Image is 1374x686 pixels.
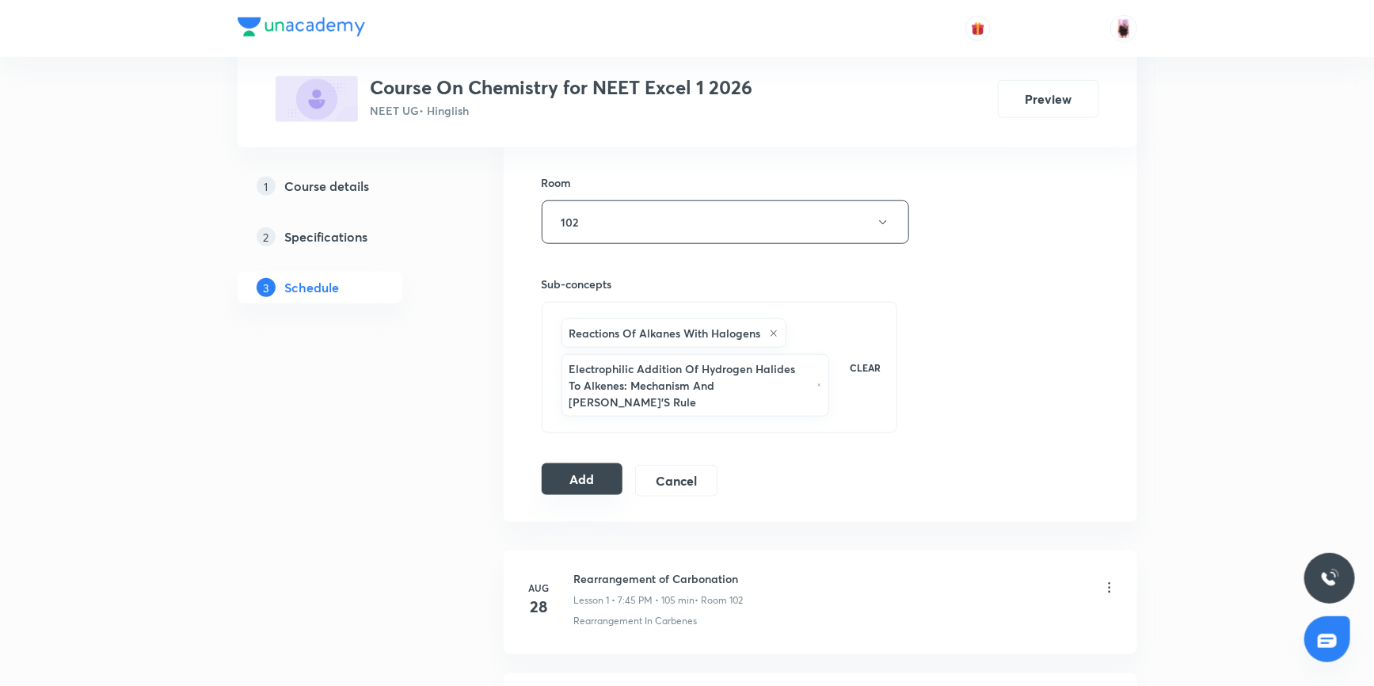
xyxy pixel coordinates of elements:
[542,276,898,292] h6: Sub-concepts
[569,325,761,341] h6: Reactions Of Alkanes With Halogens
[635,465,717,497] button: Cancel
[238,221,453,253] a: 2Specifications
[542,463,623,495] button: Add
[257,278,276,297] p: 3
[574,614,698,628] p: Rearrangement In Carbenes
[965,16,991,41] button: avatar
[371,76,753,99] h3: Course On Chemistry for NEET Excel 1 2026
[276,76,358,122] img: 9DD7FC56-49D3-47C2-8D83-94F420DC912F_plus.png
[1320,569,1339,588] img: ttu
[574,593,695,608] p: Lesson 1 • 7:45 PM • 105 min
[574,570,744,587] h6: Rearrangement of Carbonation
[542,200,909,244] button: 102
[238,17,365,40] a: Company Logo
[257,227,276,246] p: 2
[998,80,1099,118] button: Preview
[371,102,753,119] p: NEET UG • Hinglish
[850,360,881,375] p: CLEAR
[285,177,370,196] h5: Course details
[285,227,368,246] h5: Specifications
[542,174,572,191] h6: Room
[569,360,809,410] h6: Electrophilic Addition Of Hydrogen Halides To Alkenes: Mechanism And [PERSON_NAME]’S Rule
[238,170,453,202] a: 1Course details
[523,595,555,619] h4: 28
[285,278,340,297] h5: Schedule
[523,581,555,595] h6: Aug
[238,17,365,36] img: Company Logo
[1110,15,1137,42] img: Baishali Das
[257,177,276,196] p: 1
[971,21,985,36] img: avatar
[695,593,744,608] p: • Room 102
